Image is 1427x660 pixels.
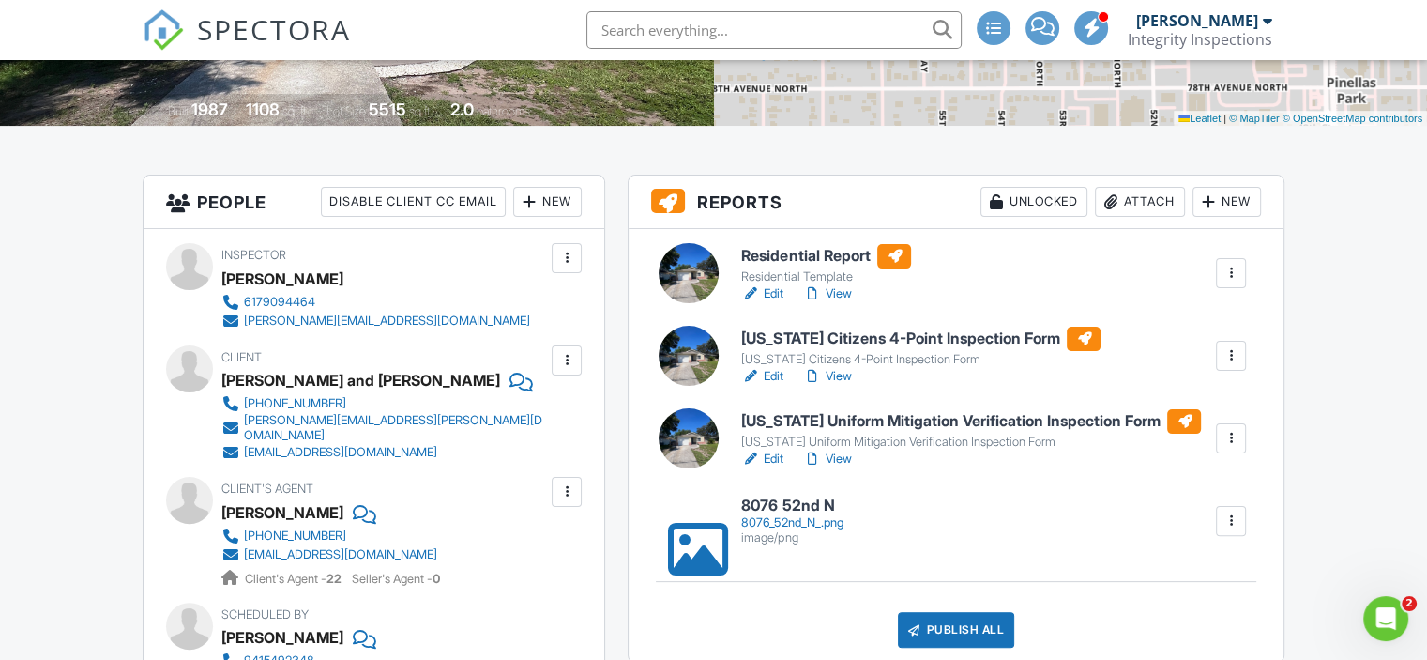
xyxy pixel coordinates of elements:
a: [PERSON_NAME][EMAIL_ADDRESS][PERSON_NAME][DOMAIN_NAME] [221,413,547,443]
a: [EMAIL_ADDRESS][DOMAIN_NAME] [221,443,547,462]
strong: 22 [326,572,342,586]
a: Edit [741,284,783,303]
div: Integrity Inspections [1128,30,1272,49]
img: The Best Home Inspection Software - Spectora [143,9,184,51]
span: sq. ft. [282,104,309,118]
span: | [1223,113,1226,124]
span: SPECTORA [197,9,351,49]
div: [PERSON_NAME] [221,499,343,527]
div: [EMAIL_ADDRESS][DOMAIN_NAME] [244,547,437,562]
div: 8076_52nd_N_.png [741,515,843,530]
div: Disable Client CC Email [321,187,506,217]
span: Client's Agent [221,482,313,496]
span: bathrooms [477,104,530,118]
strong: 0 [433,572,440,586]
a: © MapTiler [1229,113,1280,124]
div: [PERSON_NAME][EMAIL_ADDRESS][PERSON_NAME][DOMAIN_NAME] [244,413,547,443]
div: Attach [1095,187,1185,217]
a: Edit [741,450,783,468]
input: Search everything... [586,11,962,49]
h6: [US_STATE] Citizens 4-Point Inspection Form [741,327,1101,351]
span: Built [168,104,189,118]
span: sq.ft. [409,104,433,118]
a: View [802,367,851,386]
div: [PHONE_NUMBER] [244,529,346,544]
h6: [US_STATE] Uniform Mitigation Verification Inspection Form [741,409,1201,434]
div: Residential Template [741,269,911,284]
span: 2 [1402,596,1417,611]
h6: 8076 52nd N [741,498,843,514]
div: [PERSON_NAME] [221,265,343,293]
a: © OpenStreetMap contributors [1283,113,1422,124]
a: [EMAIL_ADDRESS][DOMAIN_NAME] [221,545,437,564]
a: [PERSON_NAME][EMAIL_ADDRESS][DOMAIN_NAME] [221,312,530,330]
a: [US_STATE] Citizens 4-Point Inspection Form [US_STATE] Citizens 4-Point Inspection Form [741,327,1101,368]
div: [PHONE_NUMBER] [244,396,346,411]
span: Client [221,350,262,364]
div: 5515 [369,100,406,119]
a: View [802,450,851,468]
span: Client's Agent - [245,572,344,586]
div: [EMAIL_ADDRESS][DOMAIN_NAME] [244,445,437,460]
div: 6179094464 [244,295,315,310]
a: 6179094464 [221,293,530,312]
a: 8076 52nd N 8076_52nd_N_.png image/png [741,498,843,545]
a: [PHONE_NUMBER] [221,394,547,413]
iframe: Intercom live chat [1363,596,1408,641]
a: Leaflet [1178,113,1221,124]
a: [PHONE_NUMBER] [221,527,437,545]
div: Publish All [898,612,1015,648]
div: [PERSON_NAME][EMAIL_ADDRESS][DOMAIN_NAME] [244,314,530,329]
div: [PERSON_NAME] and [PERSON_NAME] [221,366,500,394]
div: [US_STATE] Citizens 4-Point Inspection Form [741,352,1101,367]
a: [US_STATE] Uniform Mitigation Verification Inspection Form [US_STATE] Uniform Mitigation Verifica... [741,409,1201,451]
div: New [1192,187,1261,217]
div: 1987 [191,100,228,119]
h3: People [144,176,604,229]
a: SPECTORA [143,25,351,65]
div: [PERSON_NAME] [1136,11,1258,30]
span: Seller's Agent - [352,572,440,586]
div: [US_STATE] Uniform Mitigation Verification Inspection Form [741,435,1201,450]
a: Residential Report Residential Template [741,244,911,285]
div: 1108 [246,100,280,119]
div: image/png [741,530,843,545]
span: Scheduled By [221,607,309,622]
a: Edit [741,367,783,386]
span: Inspector [221,248,286,262]
span: Lot Size [326,104,366,118]
div: Unlocked [980,187,1087,217]
div: 2.0 [450,100,474,119]
h3: Reports [629,176,1283,229]
a: View [802,284,851,303]
div: [PERSON_NAME] [221,623,343,652]
h6: Residential Report [741,244,911,269]
div: New [513,187,582,217]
